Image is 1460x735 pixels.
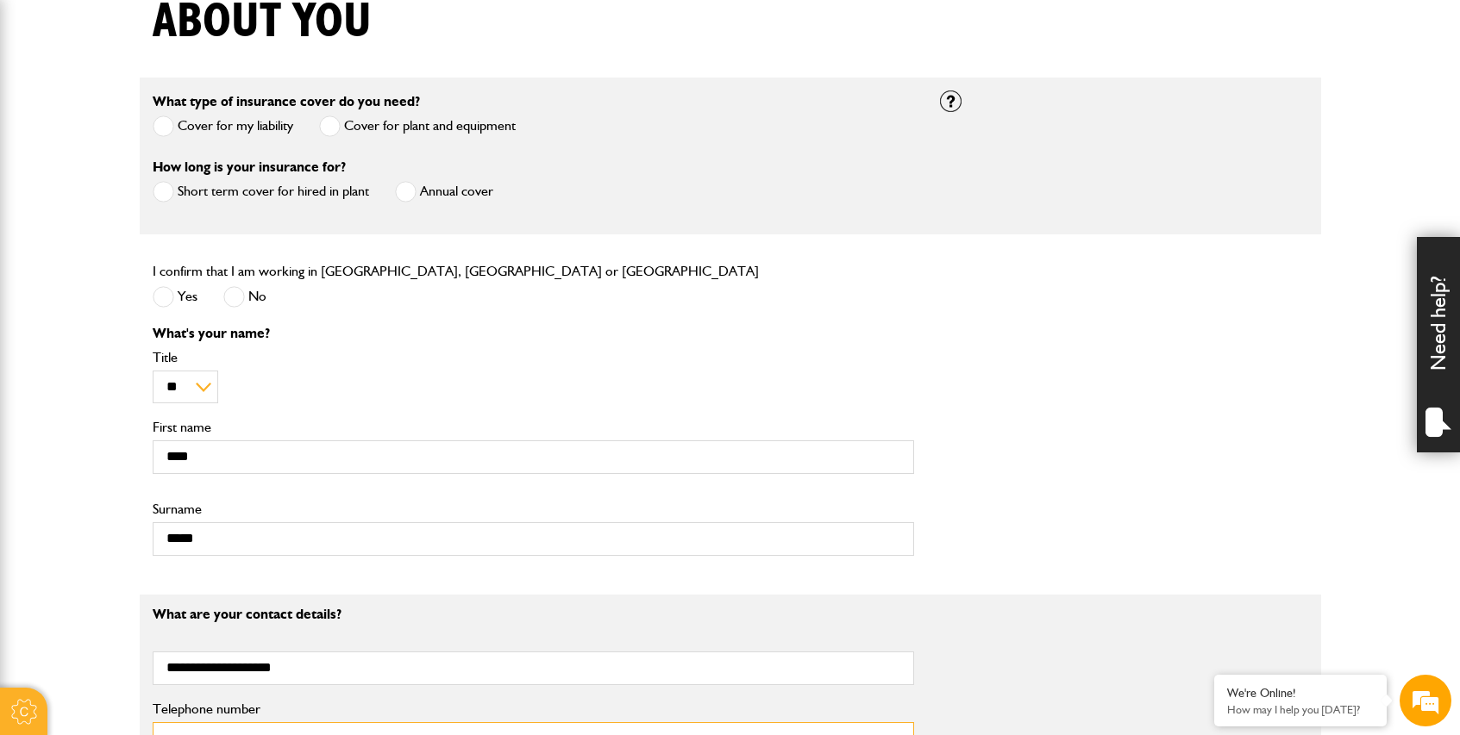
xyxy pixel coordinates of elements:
div: Minimize live chat window [283,9,324,50]
div: Need help? [1417,237,1460,452]
label: Telephone number [153,702,914,716]
label: Annual cover [395,181,493,202]
div: Chat with us now [90,97,290,119]
label: How long is your insurance for? [153,160,346,174]
p: How may I help you today? [1227,703,1374,716]
label: No [223,286,266,308]
label: Title [153,351,914,364]
input: Enter your phone number [22,261,315,299]
label: Cover for plant and equipment [319,115,516,137]
p: What's your name? [153,327,914,340]
label: I confirm that I am working in [GEOGRAPHIC_DATA], [GEOGRAPHIC_DATA] or [GEOGRAPHIC_DATA] [153,265,759,278]
img: d_20077148190_company_1631870298795_20077148190 [29,96,72,120]
input: Enter your last name [22,159,315,197]
textarea: Type your message and hit 'Enter' [22,312,315,516]
input: Enter your email address [22,210,315,248]
label: Surname [153,502,914,516]
label: Yes [153,286,197,308]
label: First name [153,420,914,434]
label: What type of insurance cover do you need? [153,95,420,109]
div: We're Online! [1227,686,1374,701]
label: Cover for my liability [153,115,293,137]
em: Start Chat [235,531,313,554]
p: What are your contact details? [153,607,914,621]
label: Short term cover for hired in plant [153,181,369,202]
